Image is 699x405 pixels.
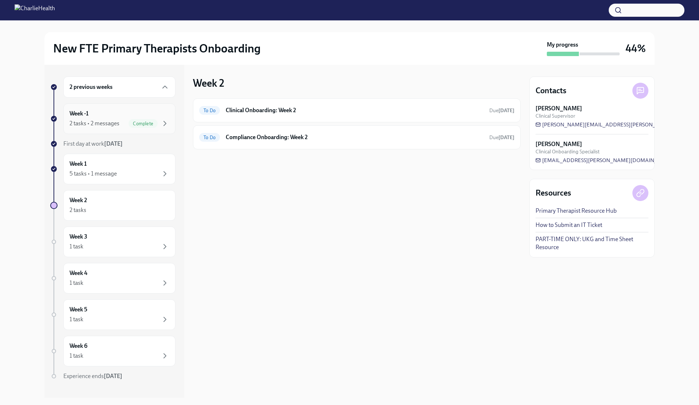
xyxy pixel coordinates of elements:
[536,113,575,119] span: Clinical Supervisor
[50,154,175,184] a: Week 15 tasks • 1 message
[70,279,83,287] div: 1 task
[199,105,514,116] a: To DoClinical Onboarding: Week 2Due[DATE]
[50,263,175,294] a: Week 41 task
[489,107,514,114] span: October 18th, 2025 10:00
[50,103,175,134] a: Week -12 tasks • 2 messagesComplete
[70,170,117,178] div: 5 tasks • 1 message
[53,41,261,56] h2: New FTE Primary Therapists Onboarding
[226,106,483,114] h6: Clinical Onboarding: Week 2
[536,105,582,113] strong: [PERSON_NAME]
[70,342,87,350] h6: Week 6
[489,134,514,141] span: Due
[104,373,122,380] strong: [DATE]
[70,315,83,323] div: 1 task
[70,196,87,204] h6: Week 2
[489,107,514,114] span: Due
[50,336,175,366] a: Week 61 task
[70,243,83,251] div: 1 task
[536,235,648,251] a: PART-TIME ONLY: UKG and Time Sheet Resource
[50,227,175,257] a: Week 31 task
[70,269,87,277] h6: Week 4
[70,83,112,91] h6: 2 previous weeks
[63,373,122,380] span: Experience ends
[536,221,602,229] a: How to Submit an IT Ticket
[547,41,578,49] strong: My progress
[63,140,123,147] span: First day at work
[536,148,600,155] span: Clinical Onboarding Specialist
[199,135,220,140] span: To Do
[498,134,514,141] strong: [DATE]
[50,190,175,221] a: Week 22 tasks
[199,108,220,113] span: To Do
[50,299,175,330] a: Week 51 task
[193,76,224,90] h3: Week 2
[70,233,87,241] h6: Week 3
[536,188,571,198] h4: Resources
[50,140,175,148] a: First day at work[DATE]
[70,352,83,360] div: 1 task
[536,157,675,164] a: [EMAIL_ADDRESS][PERSON_NAME][DOMAIN_NAME]
[70,206,86,214] div: 2 tasks
[129,121,158,126] span: Complete
[70,110,88,118] h6: Week -1
[625,42,646,55] h3: 44%
[70,160,87,168] h6: Week 1
[70,306,87,314] h6: Week 5
[70,119,119,127] div: 2 tasks • 2 messages
[489,134,514,141] span: October 18th, 2025 10:00
[15,4,55,16] img: CharlieHealth
[226,133,483,141] h6: Compliance Onboarding: Week 2
[199,131,514,143] a: To DoCompliance Onboarding: Week 2Due[DATE]
[536,85,566,96] h4: Contacts
[104,140,123,147] strong: [DATE]
[536,207,617,215] a: Primary Therapist Resource Hub
[536,140,582,148] strong: [PERSON_NAME]
[498,107,514,114] strong: [DATE]
[63,76,175,98] div: 2 previous weeks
